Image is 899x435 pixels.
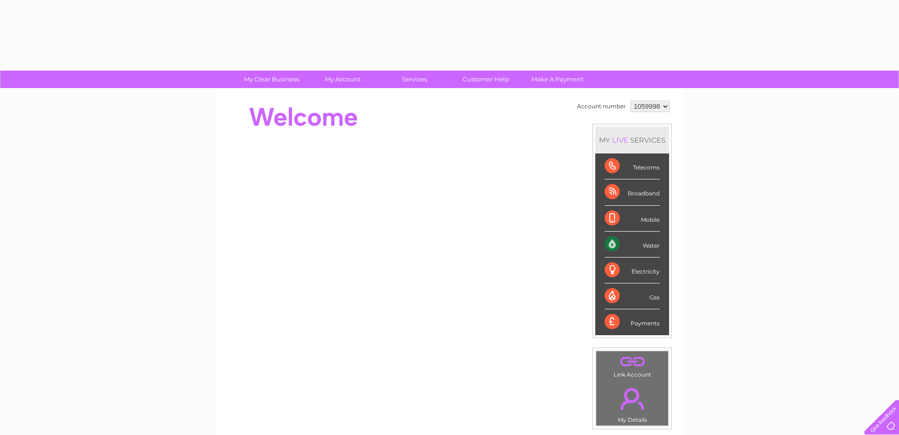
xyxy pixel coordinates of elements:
[599,382,666,415] a: .
[605,232,660,258] div: Water
[376,71,453,88] a: Services
[575,98,628,114] td: Account number
[605,179,660,205] div: Broadband
[605,283,660,309] div: Gas
[605,206,660,232] div: Mobile
[605,153,660,179] div: Telecoms
[595,127,669,153] div: MY SERVICES
[447,71,525,88] a: Customer Help
[599,354,666,370] a: .
[605,258,660,283] div: Electricity
[610,136,630,145] div: LIVE
[596,351,669,380] td: Link Account
[519,71,596,88] a: Make A Payment
[304,71,382,88] a: My Account
[233,71,310,88] a: My Clear Business
[596,380,669,426] td: My Details
[605,309,660,335] div: Payments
